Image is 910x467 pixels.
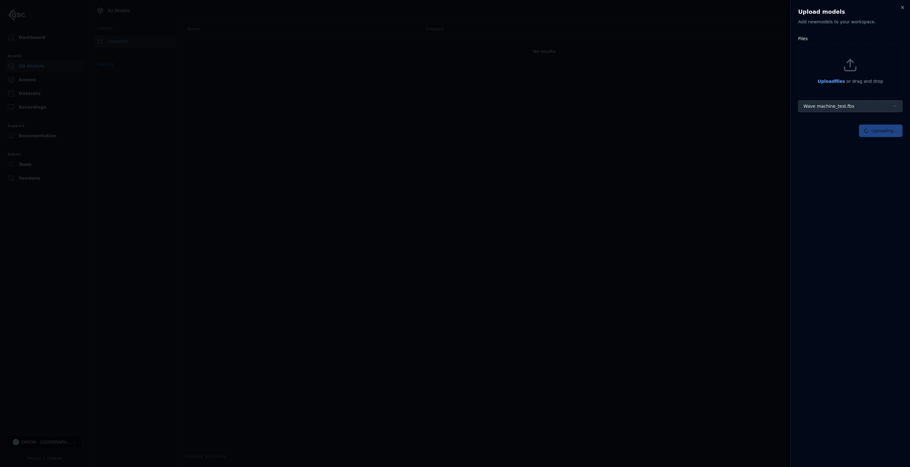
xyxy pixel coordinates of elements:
div: Wave machine_test.fbx [803,103,854,109]
label: Files [798,36,808,41]
h2: Upload models [798,7,903,16]
span: Upload files [817,79,845,84]
p: Add new model s to your workspace. [798,19,903,25]
p: or drag and drop [845,78,883,85]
